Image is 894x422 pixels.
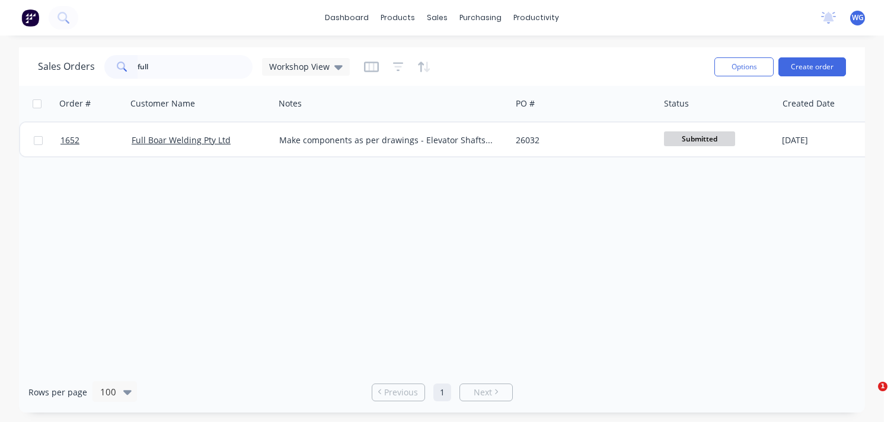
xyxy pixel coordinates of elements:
[21,9,39,27] img: Factory
[454,9,507,27] div: purchasing
[507,9,565,27] div: productivity
[60,123,132,158] a: 1652
[279,134,495,146] div: Make components as per drawings - Elevator Shafts - Conveyor Shafts - Sprockets - S/S shafts - Du...
[372,386,424,398] a: Previous page
[375,9,421,27] div: products
[384,386,418,398] span: Previous
[28,386,87,398] span: Rows per page
[854,382,882,410] iframe: Intercom live chat
[460,386,512,398] a: Next page
[714,57,774,76] button: Options
[319,9,375,27] a: dashboard
[852,12,864,23] span: WG
[783,98,835,109] div: Created Date
[38,61,95,72] h1: Sales Orders
[60,134,79,146] span: 1652
[516,134,647,146] div: 26032
[474,386,492,398] span: Next
[59,98,91,109] div: Order #
[782,134,870,146] div: [DATE]
[664,98,689,109] div: Status
[269,60,330,73] span: Workshop View
[433,384,451,401] a: Page 1 is your current page
[130,98,195,109] div: Customer Name
[279,98,302,109] div: Notes
[516,98,535,109] div: PO #
[421,9,454,27] div: sales
[778,57,846,76] button: Create order
[664,131,735,146] span: Submitted
[138,55,253,79] input: Search...
[132,134,231,146] a: Full Boar Welding Pty Ltd
[367,384,518,401] ul: Pagination
[878,382,887,391] span: 1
